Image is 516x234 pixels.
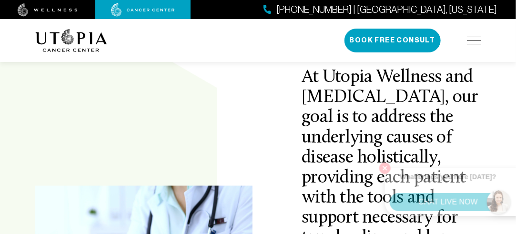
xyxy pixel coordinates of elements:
button: Book Free Consult [344,29,441,52]
span: [PHONE_NUMBER] | [GEOGRAPHIC_DATA], [US_STATE] [276,3,497,17]
img: cancer center [111,3,175,17]
img: logo [35,29,107,52]
a: [PHONE_NUMBER] | [GEOGRAPHIC_DATA], [US_STATE] [263,3,497,17]
img: wellness [18,3,78,17]
img: icon-hamburger [467,37,481,44]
